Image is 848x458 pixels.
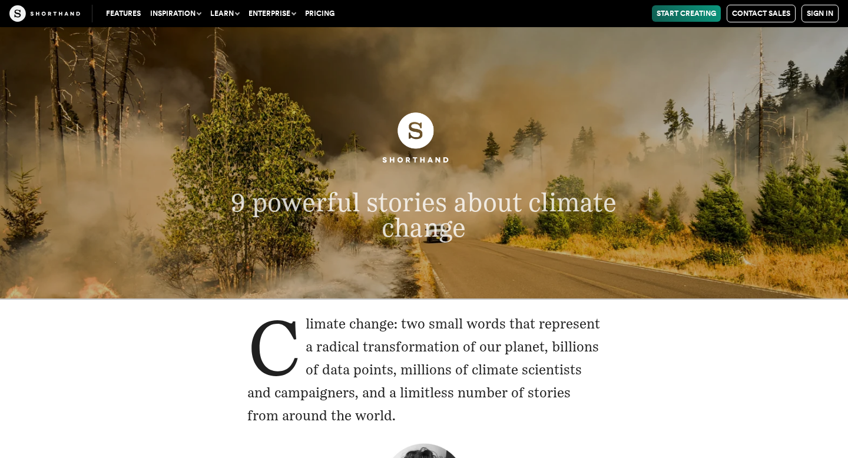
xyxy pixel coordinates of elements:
[101,5,145,22] a: Features
[9,5,80,22] img: The Craft
[145,5,206,22] button: Inspiration
[652,5,721,22] a: Start Creating
[244,5,300,22] button: Enterprise
[300,5,339,22] a: Pricing
[247,313,601,427] p: Climate change: two small words that represent a radical transformation of our planet, billions o...
[727,5,796,22] a: Contact Sales
[206,5,244,22] button: Learn
[231,187,617,243] span: 9 powerful stories about climate change
[801,5,839,22] a: Sign in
